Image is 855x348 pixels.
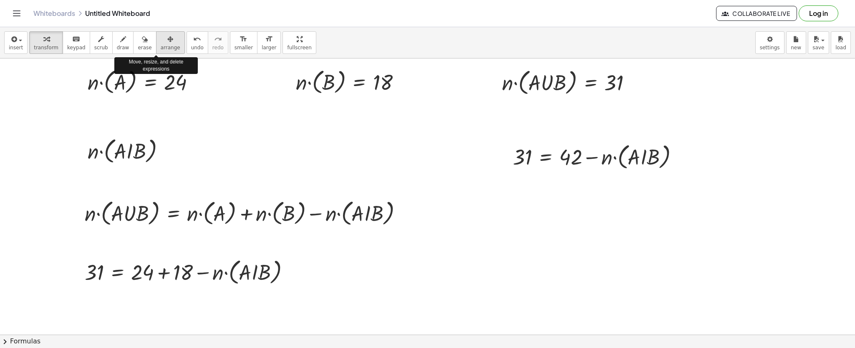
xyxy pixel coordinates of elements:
[214,34,222,44] i: redo
[33,9,75,18] a: Whiteboards
[187,31,208,54] button: undoundo
[9,45,23,51] span: insert
[240,34,247,44] i: format_size
[63,31,90,54] button: keyboardkeypad
[212,45,224,51] span: redo
[114,57,198,74] div: Move, resize, and delete expressions
[265,34,273,44] i: format_size
[161,45,180,51] span: arrange
[808,31,829,54] button: save
[282,31,316,54] button: fullscreen
[786,31,806,54] button: new
[791,45,801,51] span: new
[835,45,846,51] span: load
[67,45,86,51] span: keypad
[760,45,780,51] span: settings
[812,45,824,51] span: save
[156,31,185,54] button: arrange
[799,5,838,21] button: Log in
[34,45,58,51] span: transform
[831,31,851,54] button: load
[208,31,228,54] button: redoredo
[193,34,201,44] i: undo
[138,45,151,51] span: erase
[133,31,156,54] button: erase
[29,31,63,54] button: transform
[4,31,28,54] button: insert
[755,31,784,54] button: settings
[72,34,80,44] i: keyboard
[287,45,311,51] span: fullscreen
[230,31,257,54] button: format_sizesmaller
[191,45,204,51] span: undo
[10,7,23,20] button: Toggle navigation
[235,45,253,51] span: smaller
[716,6,797,21] button: Collaborate Live
[262,45,276,51] span: larger
[90,31,113,54] button: scrub
[723,10,790,17] span: Collaborate Live
[117,45,129,51] span: draw
[112,31,134,54] button: draw
[94,45,108,51] span: scrub
[257,31,281,54] button: format_sizelarger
